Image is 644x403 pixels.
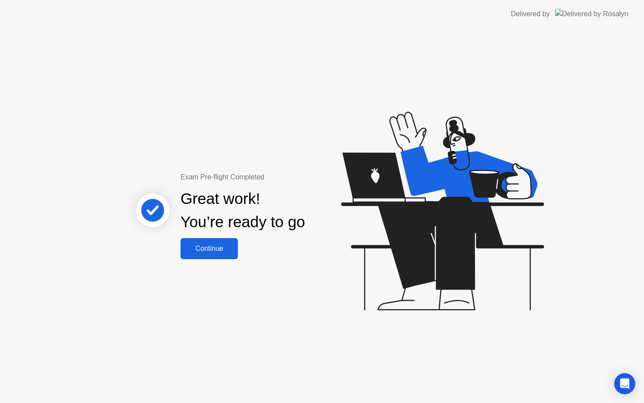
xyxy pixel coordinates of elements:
[555,9,628,19] img: Delivered by Rosalyn
[180,238,238,259] button: Continue
[511,9,550,19] div: Delivered by
[180,187,305,234] div: Great work! You’re ready to go
[183,245,235,253] div: Continue
[180,172,361,182] div: Exam Pre-flight Completed
[614,373,635,394] div: Open Intercom Messenger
